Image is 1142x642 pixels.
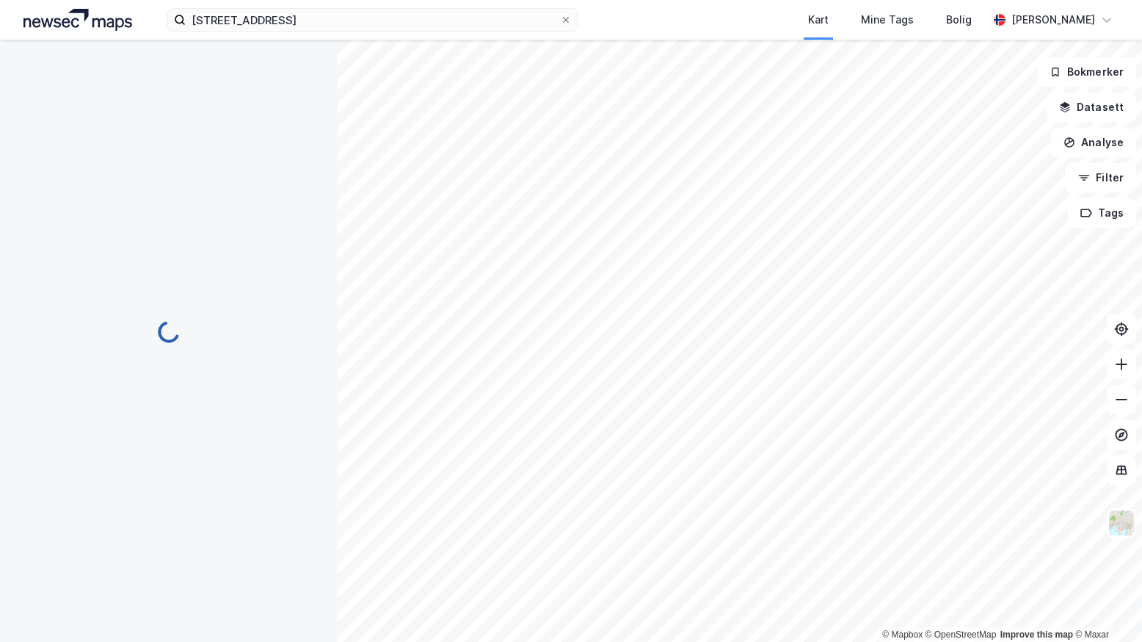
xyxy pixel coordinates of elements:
button: Datasett [1047,93,1136,122]
button: Bokmerker [1037,57,1136,87]
button: Tags [1068,198,1136,228]
input: Søk på adresse, matrikkel, gårdeiere, leietakere eller personer [186,9,560,31]
a: Improve this map [1000,630,1073,640]
div: Bolig [946,11,972,29]
img: Z [1108,509,1135,537]
div: Mine Tags [861,11,914,29]
div: [PERSON_NAME] [1011,11,1095,29]
a: Mapbox [882,630,923,640]
button: Filter [1066,163,1136,192]
iframe: Chat Widget [1069,571,1142,642]
img: spinner.a6d8c91a73a9ac5275cf975e30b51cfb.svg [157,320,181,344]
a: OpenStreetMap [925,630,997,640]
div: Kart [808,11,829,29]
img: logo.a4113a55bc3d86da70a041830d287a7e.svg [23,9,132,31]
button: Analyse [1051,128,1136,157]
